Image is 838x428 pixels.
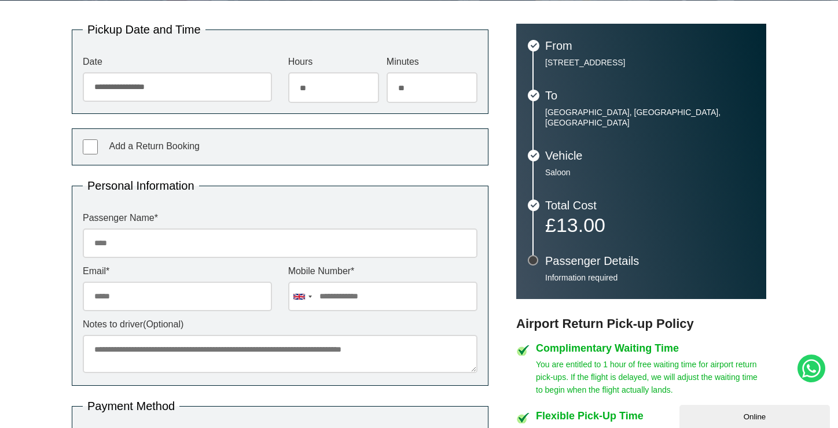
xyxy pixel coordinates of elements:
[545,40,755,51] h3: From
[556,214,605,236] span: 13.00
[545,57,755,68] p: [STREET_ADDRESS]
[545,107,755,128] p: [GEOGRAPHIC_DATA], [GEOGRAPHIC_DATA], [GEOGRAPHIC_DATA]
[83,213,477,223] label: Passenger Name
[83,267,272,276] label: Email
[83,400,179,412] legend: Payment Method
[545,150,755,161] h3: Vehicle
[387,57,477,67] label: Minutes
[545,272,755,283] p: Information required
[536,343,766,353] h4: Complimentary Waiting Time
[536,358,766,396] p: You are entitled to 1 hour of free waiting time for airport return pick-ups. If the flight is del...
[516,316,766,331] h3: Airport Return Pick-up Policy
[109,141,200,151] span: Add a Return Booking
[143,319,183,329] span: (Optional)
[545,255,755,267] h3: Passenger Details
[83,320,477,329] label: Notes to driver
[83,57,272,67] label: Date
[288,267,477,276] label: Mobile Number
[83,139,98,154] input: Add a Return Booking
[679,403,832,428] iframe: chat widget
[536,411,766,421] h4: Flexible Pick-Up Time
[83,24,205,35] legend: Pickup Date and Time
[83,180,199,191] legend: Personal Information
[545,167,755,178] p: Saloon
[545,90,755,101] h3: To
[545,200,755,211] h3: Total Cost
[288,57,379,67] label: Hours
[545,217,755,233] p: £
[289,282,315,311] div: United Kingdom: +44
